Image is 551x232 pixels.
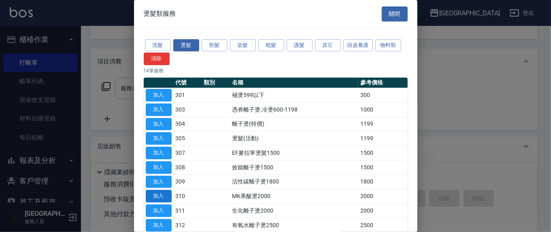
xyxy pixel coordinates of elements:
[358,117,408,131] td: 1199
[146,118,172,131] button: 加入
[202,78,230,88] th: 類別
[146,205,172,217] button: 加入
[174,204,202,218] td: 311
[358,146,408,160] td: 1500
[173,39,199,52] button: 燙髮
[230,39,256,52] button: 染髮
[230,189,358,204] td: MK果酸燙2000
[174,175,202,189] td: 309
[174,189,202,204] td: 310
[358,78,408,88] th: 參考價格
[315,39,341,52] button: 其它
[146,103,172,116] button: 加入
[174,117,202,131] td: 304
[146,89,172,101] button: 加入
[230,160,358,175] td: 效能離子燙1500
[375,39,401,52] button: 物料類
[358,102,408,117] td: 1000
[358,88,408,103] td: 300
[145,39,171,52] button: 洗髮
[146,176,172,188] button: 加入
[230,102,358,117] td: 憑券離子燙.冷燙600-1198
[358,131,408,146] td: 1199
[358,175,408,189] td: 1800
[146,161,172,174] button: 加入
[174,88,202,103] td: 301
[382,6,408,21] button: 關閉
[230,175,358,189] td: 活性碳離子燙1800
[146,190,172,202] button: 加入
[230,204,358,218] td: 生化離子燙2000
[144,67,408,74] p: 14 筆服務
[146,132,172,145] button: 加入
[144,10,176,18] span: 燙髮類服務
[146,219,172,232] button: 加入
[174,102,202,117] td: 303
[343,39,373,52] button: 頭皮養護
[174,160,202,175] td: 308
[230,78,358,88] th: 名稱
[358,189,408,204] td: 2000
[358,204,408,218] td: 2000
[258,39,284,52] button: 梳髮
[230,131,358,146] td: 燙髮(活動)
[144,53,170,65] button: 清除
[174,78,202,88] th: 代號
[230,117,358,131] td: 離子燙(特價)
[174,146,202,160] td: 307
[230,146,358,160] td: EF麥拉寧燙髮1500
[230,88,358,103] td: 補燙599以下
[146,147,172,159] button: 加入
[287,39,313,52] button: 護髮
[358,160,408,175] td: 1500
[174,131,202,146] td: 305
[202,39,228,52] button: 剪髮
